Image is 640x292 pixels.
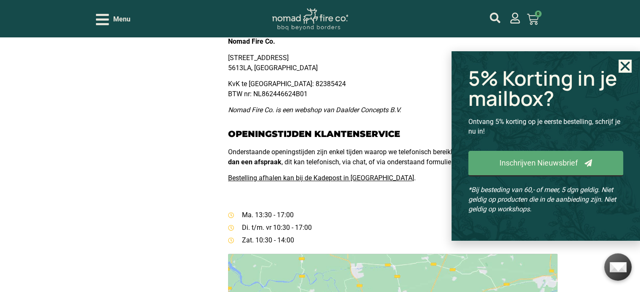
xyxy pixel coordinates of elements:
p: KvK te [GEOGRAPHIC_DATA]: 82385424 BTW nr: NL862446624B01 [228,79,558,99]
span: Ma. 13:30 - 17:00 [239,210,293,220]
a: Close [619,60,632,73]
a: 0 [517,8,549,30]
span: Inschrijven Nieuwsbrief [499,159,578,167]
a: Inschrijven Nieuwsbrief [468,151,623,176]
p: Ontvang 5% korting op je eerste bestelling, schrijf je nu in! [468,117,623,136]
p: Onderstaande openingstijden zijn enkel tijden waarop we telefonisch bereikbaar zijn. Wil je langs... [228,147,558,167]
img: Nomad Logo [272,8,348,31]
a: mijn account [490,13,500,23]
div: Open/Close Menu [96,12,130,27]
a: mijn account [510,13,520,24]
p: [STREET_ADDRESS] 5613LA, [GEOGRAPHIC_DATA] [228,53,558,73]
strong: Nomad Fire Co. [228,37,275,45]
span: 0 [535,11,542,17]
h3: Openingstijden klantenservice [228,130,558,139]
span: Menu [113,14,130,24]
strong: Maak dan een afspraak [228,148,555,166]
span: Di. t/m. vr 10:30 - 17:00 [239,223,311,233]
p: . [228,173,558,183]
span: Zat. 10:30 - 14:00 [239,235,294,245]
a: Bestelling afhalen kan bij de Kadepost in [GEOGRAPHIC_DATA] [228,174,414,182]
em: Nomad Fire Co. is een webshop van Daalder Concepts B.V. [228,106,401,114]
h2: 5% Korting in je mailbox? [468,68,623,108]
em: *Bij besteding van 60,- of meer, 5 dgn geldig. Niet geldig op producten die in de aanbieding zijn... [468,186,616,213]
